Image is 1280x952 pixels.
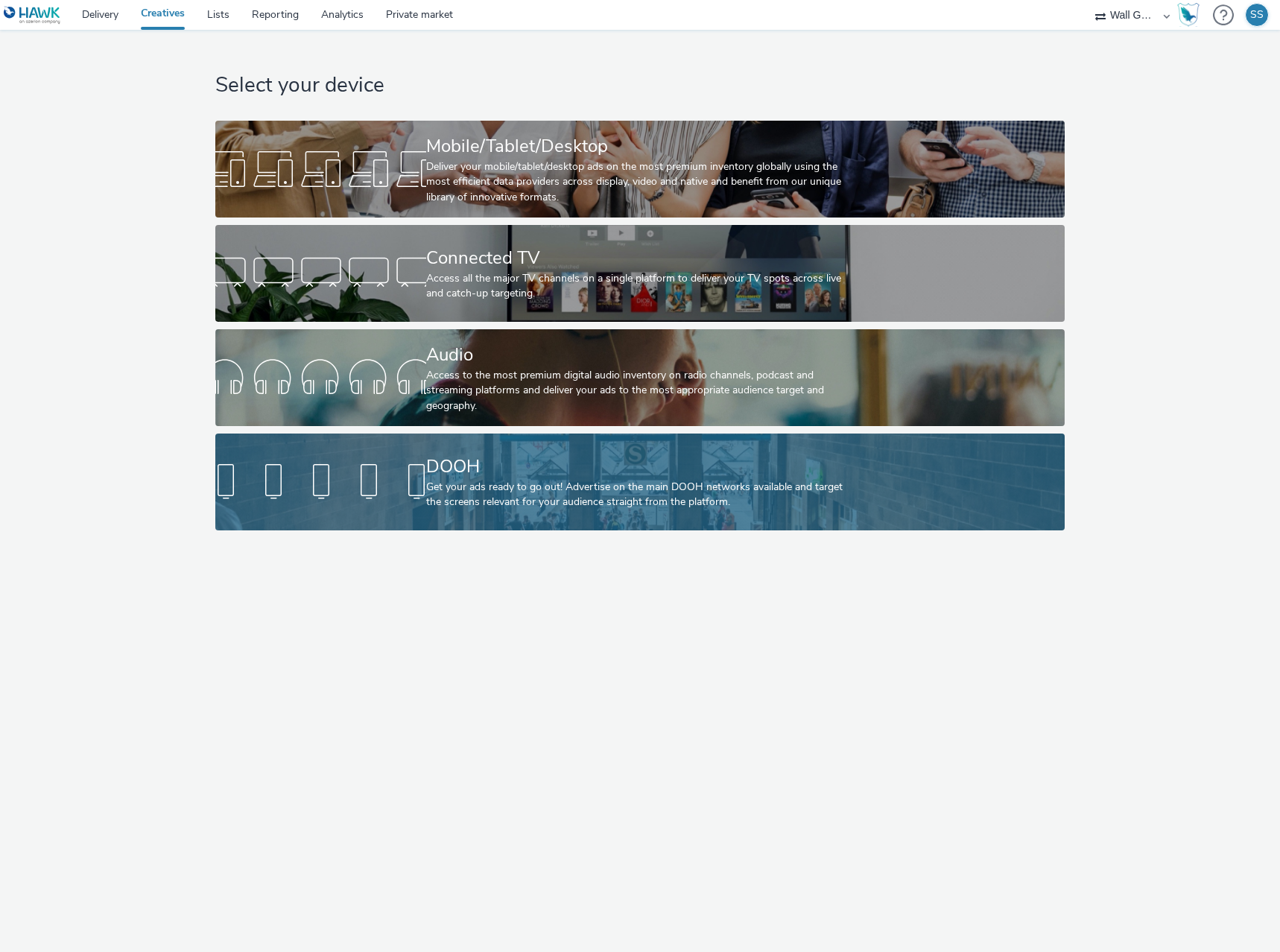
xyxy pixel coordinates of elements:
[215,225,1065,322] a: Connected TVAccess all the major TV channels on a single platform to deliver your TV spots across...
[215,329,1065,426] a: AudioAccess to the most premium digital audio inventory on radio channels, podcast and streaming ...
[426,133,848,159] div: Mobile/Tablet/Desktop
[215,72,1065,100] h1: Select your device
[1250,4,1264,26] div: SS
[1177,3,1200,27] img: Hawk Academy
[4,6,61,25] img: undefined Logo
[426,159,848,205] div: Deliver your mobile/tablet/desktop ads on the most premium inventory globally using the most effi...
[426,368,848,413] div: Access to the most premium digital audio inventory on radio channels, podcast and streaming platf...
[215,434,1065,530] a: DOOHGet your ads ready to go out! Advertise on the main DOOH networks available and target the sc...
[426,245,848,271] div: Connected TV
[215,121,1065,218] a: Mobile/Tablet/DesktopDeliver your mobile/tablet/desktop ads on the most premium inventory globall...
[426,342,848,368] div: Audio
[1177,3,1205,27] a: Hawk Academy
[426,271,848,302] div: Access all the major TV channels on a single platform to deliver your TV spots across live and ca...
[426,480,848,510] div: Get your ads ready to go out! Advertise on the main DOOH networks available and target the screen...
[426,454,848,480] div: DOOH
